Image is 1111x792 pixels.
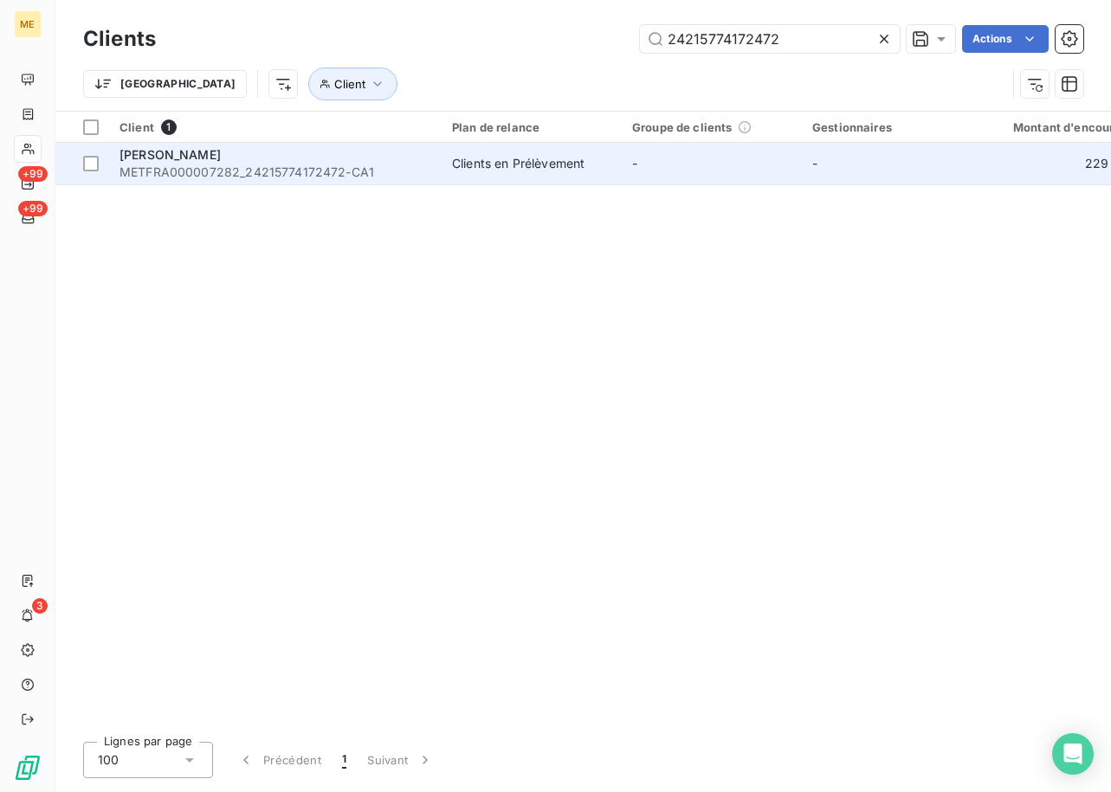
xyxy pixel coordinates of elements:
span: Client [119,120,154,134]
button: Précédent [227,742,332,778]
span: Groupe de clients [632,120,733,134]
span: Client [334,77,365,91]
span: 1 [161,119,177,135]
span: METFRA000007282_24215774172472-CA1 [119,164,431,181]
button: Actions [962,25,1049,53]
input: Rechercher [640,25,900,53]
button: 1 [332,742,357,778]
img: Logo LeanPay [14,754,42,782]
span: - [632,156,637,171]
div: Open Intercom Messenger [1052,733,1094,775]
button: Client [308,68,397,100]
div: Plan de relance [452,120,611,134]
span: +99 [18,201,48,216]
div: Clients en Prélèvement [452,155,585,172]
span: 100 [98,751,119,769]
button: [GEOGRAPHIC_DATA] [83,70,247,98]
div: Gestionnaires [812,120,972,134]
span: - [812,156,817,171]
h3: Clients [83,23,156,55]
button: Suivant [357,742,444,778]
span: [PERSON_NAME] [119,147,221,162]
span: 1 [342,751,346,769]
span: 3 [32,598,48,614]
span: +99 [18,166,48,182]
div: ME [14,10,42,38]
